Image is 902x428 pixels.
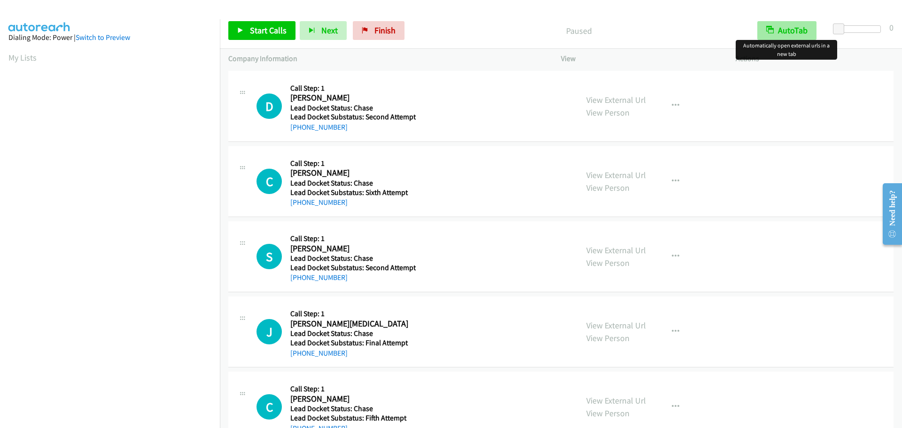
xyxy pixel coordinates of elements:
span: Start Calls [250,25,287,36]
button: Next [300,21,347,40]
div: Automatically open external urls in a new tab [736,40,837,60]
a: View Person [586,257,630,268]
div: The call is yet to be attempted [257,319,282,344]
h5: Lead Docket Substatus: Fifth Attempt [290,413,413,423]
a: View External Url [586,94,646,105]
h2: [PERSON_NAME] [290,93,413,103]
a: View External Url [586,245,646,256]
a: View Person [586,107,630,118]
a: Switch to Preview [76,33,130,42]
h5: Lead Docket Status: Chase [290,103,416,113]
h5: Lead Docket Substatus: Final Attempt [290,338,413,348]
div: 0 [889,21,894,34]
a: View Person [586,408,630,419]
div: The call is yet to be attempted [257,244,282,269]
a: Start Calls [228,21,295,40]
div: The call is yet to be attempted [257,169,282,194]
h5: Call Step: 1 [290,159,413,168]
a: View External Url [586,395,646,406]
h5: Call Step: 1 [290,384,413,394]
a: Finish [353,21,404,40]
a: My Lists [8,52,37,63]
div: Dialing Mode: Power | [8,32,211,43]
h5: Call Step: 1 [290,84,416,93]
div: The call is yet to be attempted [257,93,282,119]
h5: Call Step: 1 [290,234,416,243]
h2: [PERSON_NAME] [290,168,413,179]
h5: Lead Docket Substatus: Sixth Attempt [290,188,413,197]
p: Company Information [228,53,544,64]
a: [PHONE_NUMBER] [290,349,348,358]
h5: Lead Docket Substatus: Second Attempt [290,263,416,272]
h5: Lead Docket Status: Chase [290,254,416,263]
h2: [PERSON_NAME] [290,243,413,254]
h5: Lead Docket Status: Chase [290,404,413,413]
h2: [PERSON_NAME][MEDICAL_DATA] [290,319,413,329]
a: [PHONE_NUMBER] [290,123,348,132]
h5: Lead Docket Status: Chase [290,179,413,188]
div: The call is yet to be attempted [257,394,282,420]
h2: [PERSON_NAME] [290,394,413,405]
h5: Call Step: 1 [290,309,413,319]
p: View [561,53,719,64]
iframe: Resource Center [875,177,902,251]
h5: Lead Docket Status: Chase [290,329,413,338]
a: View External Url [586,170,646,180]
h1: C [257,394,282,420]
h1: J [257,319,282,344]
h5: Lead Docket Substatus: Second Attempt [290,112,416,122]
span: Finish [374,25,396,36]
button: AutoTab [757,21,816,40]
a: View Person [586,182,630,193]
span: Next [321,25,338,36]
a: View Person [586,333,630,343]
a: [PHONE_NUMBER] [290,198,348,207]
h1: C [257,169,282,194]
a: [PHONE_NUMBER] [290,273,348,282]
p: Paused [417,24,740,37]
h1: D [257,93,282,119]
div: Delay between calls (in seconds) [838,25,881,33]
h1: S [257,244,282,269]
a: View External Url [586,320,646,331]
